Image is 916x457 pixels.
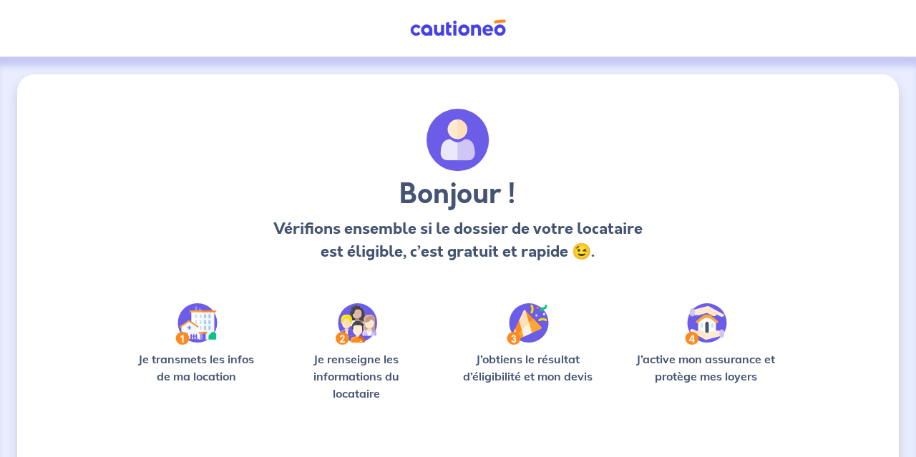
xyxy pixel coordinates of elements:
p: Je transmets les infos de ma location [132,350,260,385]
p: Je renseigne les informations du locataire [283,350,429,402]
p: J’active mon assurance et protège mes loyers [627,350,784,385]
img: archivate [427,109,489,172]
img: /static/bfff1cf634d835d9112899e6a3df1a5d/Step-4.svg [685,303,727,345]
img: Cautioneo [404,19,512,37]
h3: Bonjour ! [269,177,646,212]
img: /static/f3e743aab9439237c3e2196e4328bba9/Step-3.svg [507,303,549,345]
p: Vérifions ensemble si le dossier de votre locataire est éligible, c’est gratuit et rapide 😉. [269,217,646,263]
img: /static/c0a346edaed446bb123850d2d04ad552/Step-2.svg [336,303,377,345]
img: /static/90a569abe86eec82015bcaae536bd8e6/Step-1.svg [175,303,218,345]
p: J’obtiens le résultat d’éligibilité et mon devis [452,350,604,385]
